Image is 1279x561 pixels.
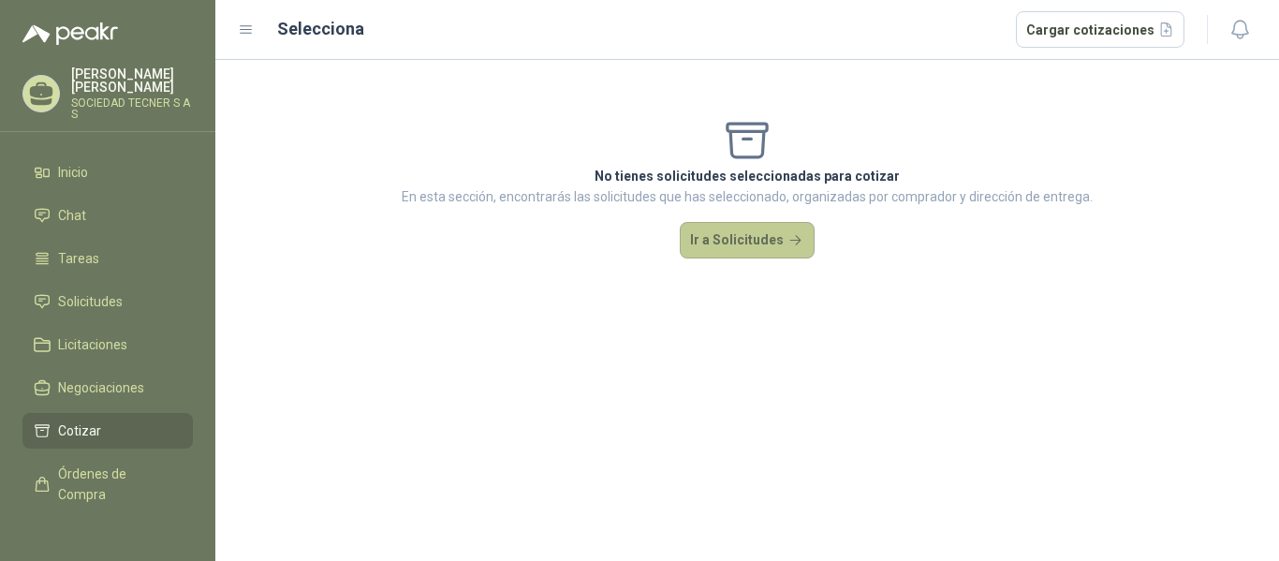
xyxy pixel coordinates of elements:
span: Tareas [58,248,99,269]
span: Negociaciones [58,377,144,398]
a: Negociaciones [22,370,193,406]
button: Cargar cotizaciones [1016,11,1185,49]
a: Chat [22,198,193,233]
span: Licitaciones [58,334,127,355]
a: Solicitudes [22,284,193,319]
p: [PERSON_NAME] [PERSON_NAME] [71,67,193,94]
p: No tienes solicitudes seleccionadas para cotizar [402,166,1093,186]
a: Órdenes de Compra [22,456,193,512]
a: Tareas [22,241,193,276]
a: Inicio [22,155,193,190]
span: Inicio [58,162,88,183]
img: Logo peakr [22,22,118,45]
a: Cotizar [22,413,193,449]
span: Chat [58,205,86,226]
span: Órdenes de Compra [58,464,175,505]
a: Licitaciones [22,327,193,362]
button: Ir a Solicitudes [680,222,815,259]
p: En esta sección, encontrarás las solicitudes que has seleccionado, organizadas por comprador y di... [402,186,1093,207]
h2: Selecciona [277,16,364,42]
span: Cotizar [58,421,101,441]
span: Solicitudes [58,291,123,312]
p: SOCIEDAD TECNER S A S [71,97,193,120]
